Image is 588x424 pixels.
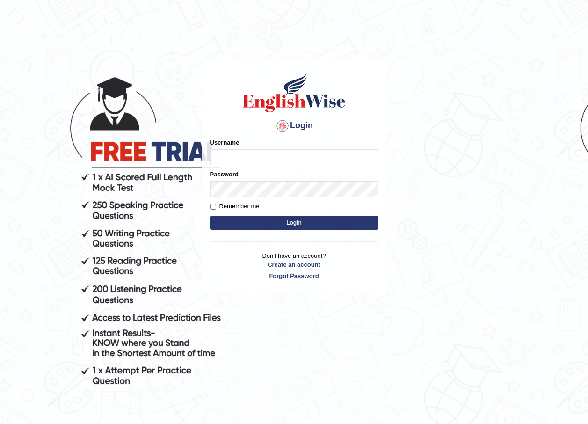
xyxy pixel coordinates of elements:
h4: Login [210,118,378,133]
p: Don't have an account? [210,251,378,280]
img: Logo of English Wise sign in for intelligent practice with AI [241,72,348,114]
button: Login [210,216,378,230]
a: Forgot Password [210,271,378,280]
input: Remember me [210,204,216,210]
label: Remember me [210,202,260,211]
a: Create an account [210,260,378,269]
label: Password [210,170,239,179]
label: Username [210,138,240,147]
